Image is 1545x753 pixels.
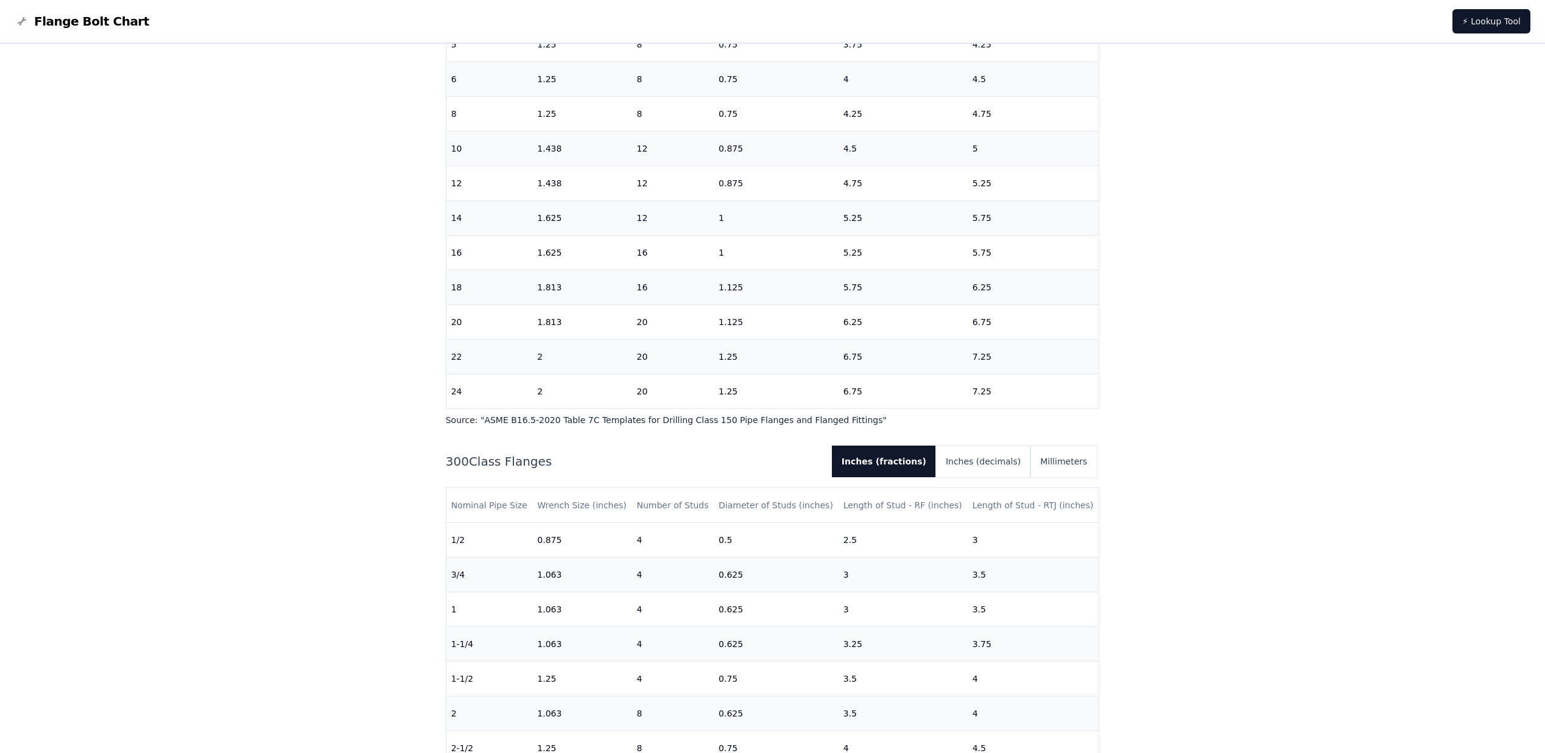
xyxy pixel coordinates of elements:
td: 1.25 [532,62,632,97]
td: 12 [632,166,714,201]
td: 1.25 [532,97,632,131]
td: 5 [446,27,533,62]
td: 1 [446,592,533,626]
a: ⚡ Lookup Tool [1452,9,1530,33]
td: 1.125 [714,270,839,305]
td: 0.625 [714,626,839,661]
p: Source: " ASME B16.5-2020 Table 7C Templates for Drilling Class 150 Pipe Flanges and Flanged Fitt... [446,414,1100,426]
td: 24 [446,374,533,409]
td: 4.5 [968,62,1099,97]
th: Length of Stud - RF (inches) [839,488,968,522]
td: 1.25 [532,27,632,62]
td: 1.25 [532,661,632,696]
td: 8 [632,62,714,97]
td: 6.25 [968,270,1099,305]
td: 0.875 [714,166,839,201]
td: 1.063 [532,557,632,592]
td: 0.625 [714,592,839,626]
td: 0.875 [714,131,839,166]
td: 5.75 [968,236,1099,270]
td: 20 [446,305,533,340]
td: 2.5 [839,522,968,557]
td: 4.75 [839,166,968,201]
td: 22 [446,340,533,374]
td: 1 [714,201,839,236]
td: 0.75 [714,27,839,62]
th: Diameter of Studs (inches) [714,488,839,522]
td: 12 [632,131,714,166]
td: 4 [968,696,1099,730]
td: 4.75 [968,97,1099,131]
td: 4 [839,62,968,97]
button: Millimeters [1030,446,1097,477]
td: 0.75 [714,97,839,131]
td: 0.875 [532,522,632,557]
td: 2 [446,696,533,730]
td: 5.25 [839,236,968,270]
th: Number of Studs [632,488,714,522]
td: 4.5 [839,131,968,166]
td: 1.438 [532,166,632,201]
td: 6.75 [839,340,968,374]
td: 3 [839,557,968,592]
td: 4 [632,592,714,626]
td: 1.063 [532,592,632,626]
td: 2 [532,340,632,374]
td: 0.625 [714,557,839,592]
td: 1.813 [532,305,632,340]
td: 1.438 [532,131,632,166]
td: 1.063 [532,626,632,661]
td: 3.5 [968,557,1099,592]
td: 1.125 [714,305,839,340]
td: 16 [632,270,714,305]
td: 5.75 [968,201,1099,236]
button: Inches (fractions) [832,446,936,477]
td: 8 [446,97,533,131]
td: 16 [632,236,714,270]
td: 5.25 [968,166,1099,201]
td: 1.625 [532,236,632,270]
td: 2 [532,374,632,409]
td: 20 [632,305,714,340]
td: 7.25 [968,374,1099,409]
td: 3.5 [968,592,1099,626]
td: 1-1/2 [446,661,533,696]
th: Length of Stud - RTJ (inches) [968,488,1099,522]
td: 6.75 [839,374,968,409]
td: 14 [446,201,533,236]
td: 12 [446,166,533,201]
td: 3.25 [839,626,968,661]
td: 8 [632,696,714,730]
td: 1-1/4 [446,626,533,661]
td: 18 [446,270,533,305]
td: 5.75 [839,270,968,305]
td: 1.25 [714,374,839,409]
td: 4 [632,522,714,557]
td: 3.75 [839,27,968,62]
td: 1.813 [532,270,632,305]
td: 3 [968,522,1099,557]
td: 0.5 [714,522,839,557]
th: Wrench Size (inches) [532,488,632,522]
button: Inches (decimals) [936,446,1030,477]
td: 4 [632,626,714,661]
td: 16 [446,236,533,270]
h2: 300 Class Flanges [446,453,822,470]
td: 0.75 [714,62,839,97]
td: 1.25 [714,340,839,374]
td: 5.25 [839,201,968,236]
td: 3.5 [839,661,968,696]
td: 3/4 [446,557,533,592]
td: 4.25 [839,97,968,131]
td: 4.25 [968,27,1099,62]
td: 4 [968,661,1099,696]
td: 3.75 [968,626,1099,661]
td: 8 [632,27,714,62]
td: 6.25 [839,305,968,340]
td: 1/2 [446,522,533,557]
td: 3.5 [839,696,968,730]
td: 10 [446,131,533,166]
td: 12 [632,201,714,236]
td: 0.75 [714,661,839,696]
td: 20 [632,340,714,374]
